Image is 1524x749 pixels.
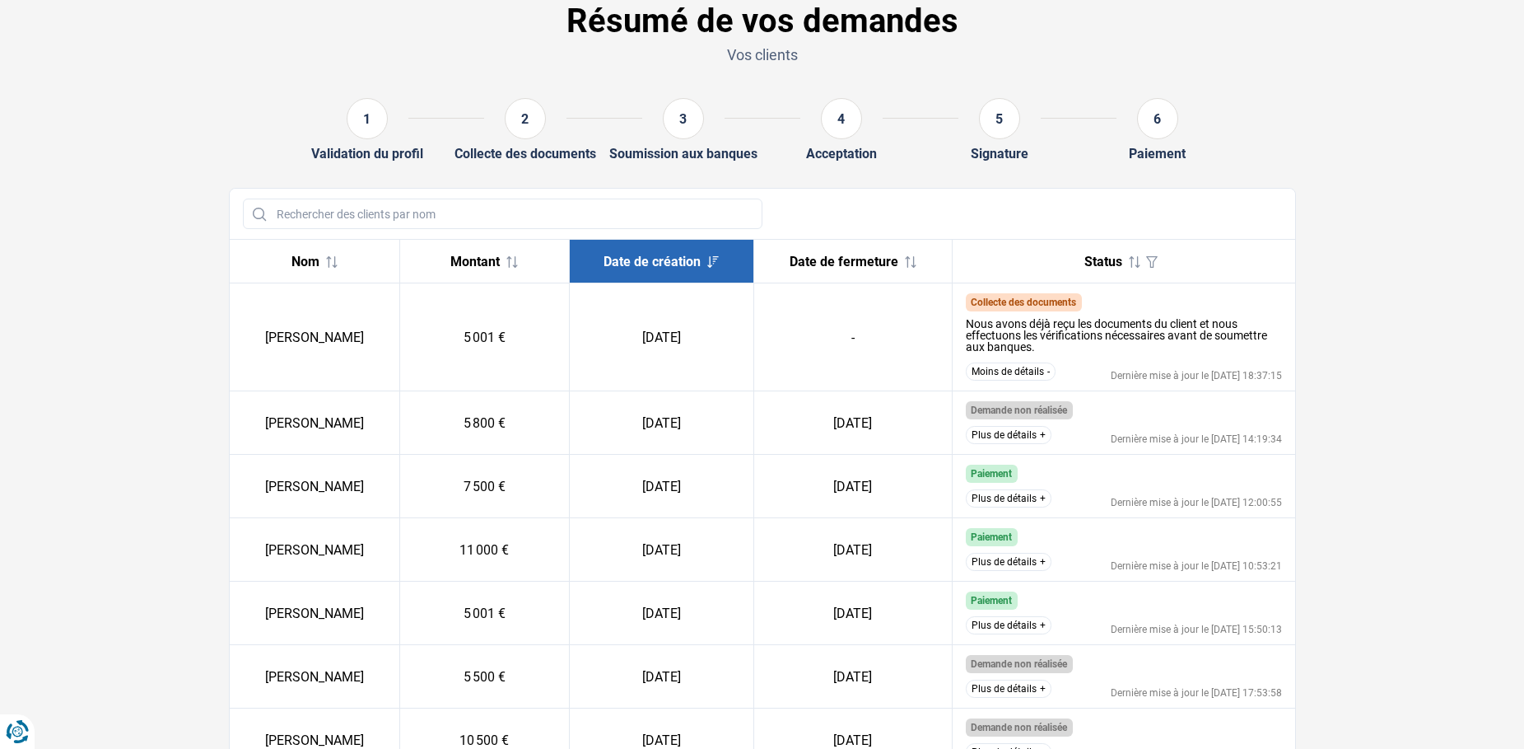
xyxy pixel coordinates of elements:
div: Dernière mise à jour le [DATE] 15:50:13 [1111,625,1282,634]
div: Signature [971,146,1028,162]
button: Plus de détails [966,489,1051,508]
div: 6 [1137,98,1178,139]
div: Dernière mise à jour le [DATE] 18:37:15 [1111,371,1282,381]
div: Collecte des documents [454,146,596,162]
span: Paiement [971,531,1012,543]
div: Nous avons déjà reçu les documents du client et nous effectuons les vérifications nécessaires ava... [966,318,1282,353]
td: [DATE] [570,645,753,709]
button: Plus de détails [966,616,1051,634]
span: Date de création [604,254,701,269]
button: Plus de détails [966,426,1051,444]
td: [PERSON_NAME] [230,455,400,518]
div: 3 [663,98,704,139]
td: [DATE] [570,518,753,582]
span: Demande non réalisée [971,405,1067,416]
div: Paiement [1129,146,1186,162]
span: Status [1084,254,1122,269]
td: [DATE] [753,455,952,518]
td: 5 500 € [399,645,570,709]
span: Paiement [971,595,1012,606]
span: Collecte des documents [971,297,1076,308]
td: 5 001 € [399,283,570,391]
td: [DATE] [570,582,753,645]
div: Dernière mise à jour le [DATE] 10:53:21 [1111,561,1282,571]
td: [PERSON_NAME] [230,518,400,582]
div: Soumission aux banques [609,146,757,162]
td: 7 500 € [399,455,570,518]
td: [DATE] [753,391,952,455]
td: [DATE] [570,455,753,518]
span: Montant [450,254,500,269]
h1: Résumé de vos demandes [229,2,1296,41]
td: [PERSON_NAME] [230,645,400,709]
td: [PERSON_NAME] [230,582,400,645]
td: [PERSON_NAME] [230,283,400,391]
button: Plus de détails [966,553,1051,571]
p: Vos clients [229,44,1296,65]
td: [DATE] [753,645,952,709]
td: 11 000 € [399,518,570,582]
div: Validation du profil [311,146,423,162]
button: Moins de détails [966,363,1056,381]
td: [PERSON_NAME] [230,391,400,455]
div: Acceptation [806,146,877,162]
button: Plus de détails [966,680,1051,698]
td: 5 001 € [399,582,570,645]
td: [DATE] [570,391,753,455]
input: Rechercher des clients par nom [243,199,762,229]
div: Dernière mise à jour le [DATE] 12:00:55 [1111,498,1282,508]
td: [DATE] [570,283,753,391]
div: Dernière mise à jour le [DATE] 17:53:58 [1111,688,1282,698]
span: Demande non réalisée [971,722,1067,733]
div: 1 [347,98,388,139]
span: Paiement [971,468,1012,480]
div: 5 [979,98,1020,139]
span: Nom [291,254,319,269]
div: Dernière mise à jour le [DATE] 14:19:34 [1111,434,1282,444]
span: Demande non réalisée [971,658,1067,670]
td: - [753,283,952,391]
div: 4 [821,98,862,139]
span: Date de fermeture [790,254,898,269]
td: 5 800 € [399,391,570,455]
div: 2 [505,98,546,139]
td: [DATE] [753,518,952,582]
td: [DATE] [753,582,952,645]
